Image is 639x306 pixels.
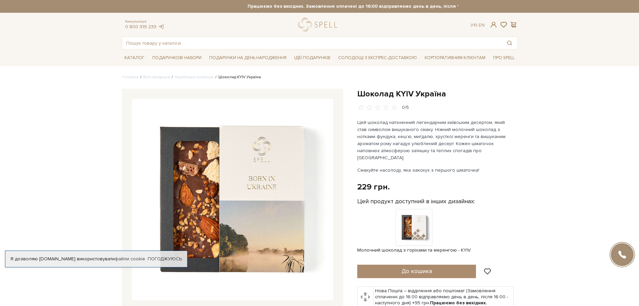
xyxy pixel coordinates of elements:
[207,53,289,63] span: Подарунки на День народження
[402,104,409,111] div: 0/5
[298,18,340,32] a: logo
[422,52,488,63] a: Корпоративним клієнтам
[214,74,261,80] li: Шоколад KYIV Україна
[357,182,390,192] div: 229 грн.
[430,300,487,306] b: Працюємо без вихідних.
[357,167,515,174] p: Смакуйте насолоду, яка закохує з першого шматочка!
[122,53,147,63] span: Каталог
[395,209,432,246] img: Продукт
[181,3,577,9] strong: Працюємо без вихідних. Замовлення оплачені до 16:00 відправляємо день в день, після 16:00 - насту...
[479,22,485,28] a: En
[158,24,165,30] a: telegram
[357,89,518,99] h1: Шоколад KYIV Україна
[148,256,182,262] a: Погоджуюсь
[471,22,485,28] div: Ук
[357,247,471,253] span: Молочний шоколад з горіхами та меренгою - KYIV
[402,267,432,275] span: До кошика
[357,198,475,205] label: Цей продукт доступний в інших дизайнах:
[357,224,471,253] a: Молочний шоколад з горіхами та меренгою - KYIV
[490,53,517,63] span: Про Spell
[5,256,187,262] div: Я дозволяю [DOMAIN_NAME] використовувати
[357,119,515,161] p: Цей шоколад натхненний легендарним київським десертом, який став символом вишуканого смаку. Ніжни...
[291,53,333,63] span: Ідеї подарунків
[502,37,517,49] button: Пошук товару у каталозі
[122,75,139,80] a: Головна
[150,53,204,63] span: Подарункові набори
[335,52,420,63] a: Солодощі з експрес-доставкою
[132,99,333,300] img: Шоколад KYIV Україна
[357,265,476,278] button: До кошика
[115,256,145,262] a: файли cookie
[175,75,214,80] a: Українська колекція
[476,22,477,28] span: |
[143,75,170,80] a: Вся продукція
[125,24,156,30] a: 0 800 319 233
[125,19,165,24] span: Консультація:
[122,37,502,49] input: Пошук товару у каталозі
